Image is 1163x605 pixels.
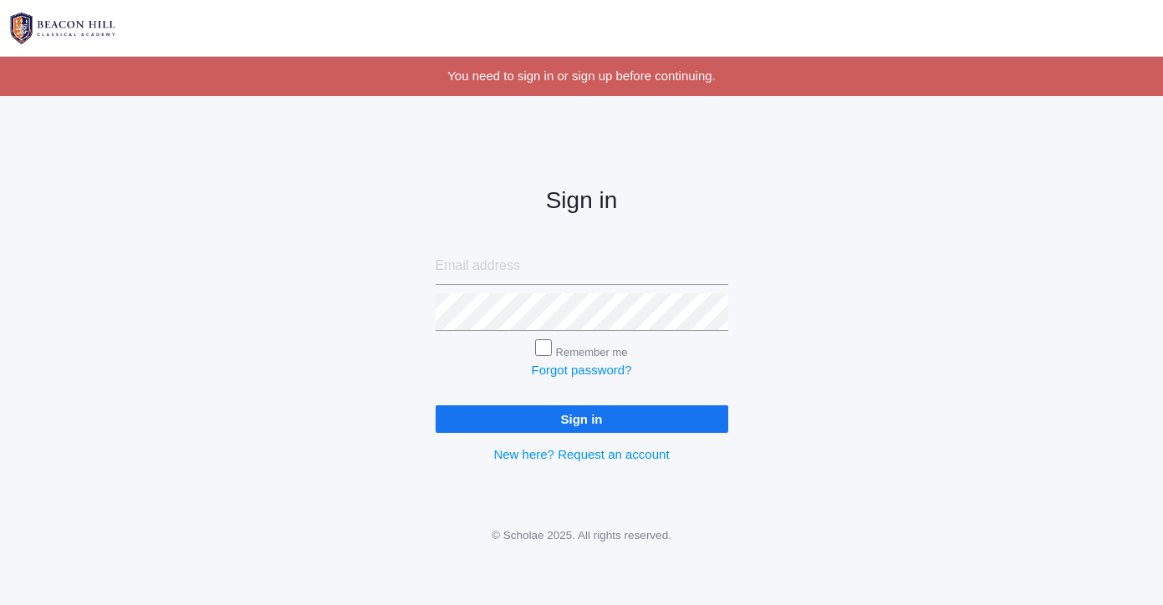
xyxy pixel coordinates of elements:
label: Remember me [556,346,628,358]
input: Sign in [436,405,728,433]
a: Forgot password? [531,363,631,377]
a: New here? Request an account [493,447,669,461]
input: Email address [436,247,728,285]
h2: Sign in [436,188,728,214]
